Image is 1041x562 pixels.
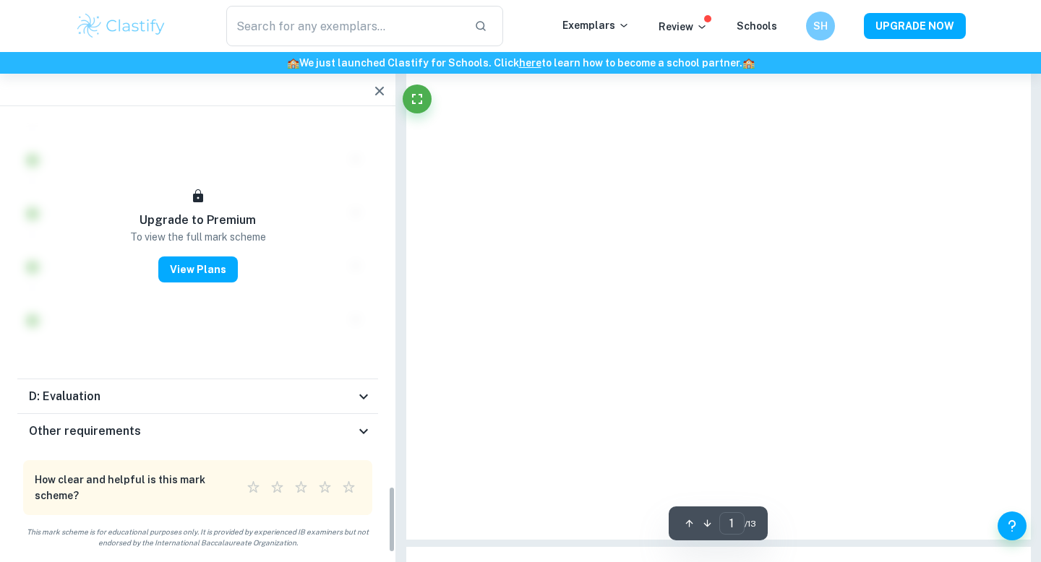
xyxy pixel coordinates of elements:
[3,55,1038,71] h6: We just launched Clastify for Schools. Click to learn how to become a school partner.
[17,414,378,449] div: Other requirements
[17,379,378,414] div: D: Evaluation
[745,517,756,530] span: / 13
[287,57,299,69] span: 🏫
[562,17,630,33] p: Exemplars
[23,527,372,548] span: This mark scheme is for educational purposes only. It is provided by experienced IB examiners but...
[35,472,224,503] h6: How clear and helpful is this mark scheme?
[29,388,100,405] h6: D: Evaluation
[998,511,1027,540] button: Help and Feedback
[226,6,463,46] input: Search for any exemplars...
[403,85,432,113] button: Fullscreen
[140,212,256,229] h6: Upgrade to Premium
[737,20,777,32] a: Schools
[742,57,755,69] span: 🏫
[659,19,708,35] p: Review
[130,229,266,245] p: To view the full mark scheme
[806,12,835,40] button: SH
[29,423,141,440] h6: Other requirements
[158,256,238,282] button: View Plans
[813,18,829,34] h6: SH
[75,12,167,40] img: Clastify logo
[519,57,541,69] a: here
[864,13,966,39] button: UPGRADE NOW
